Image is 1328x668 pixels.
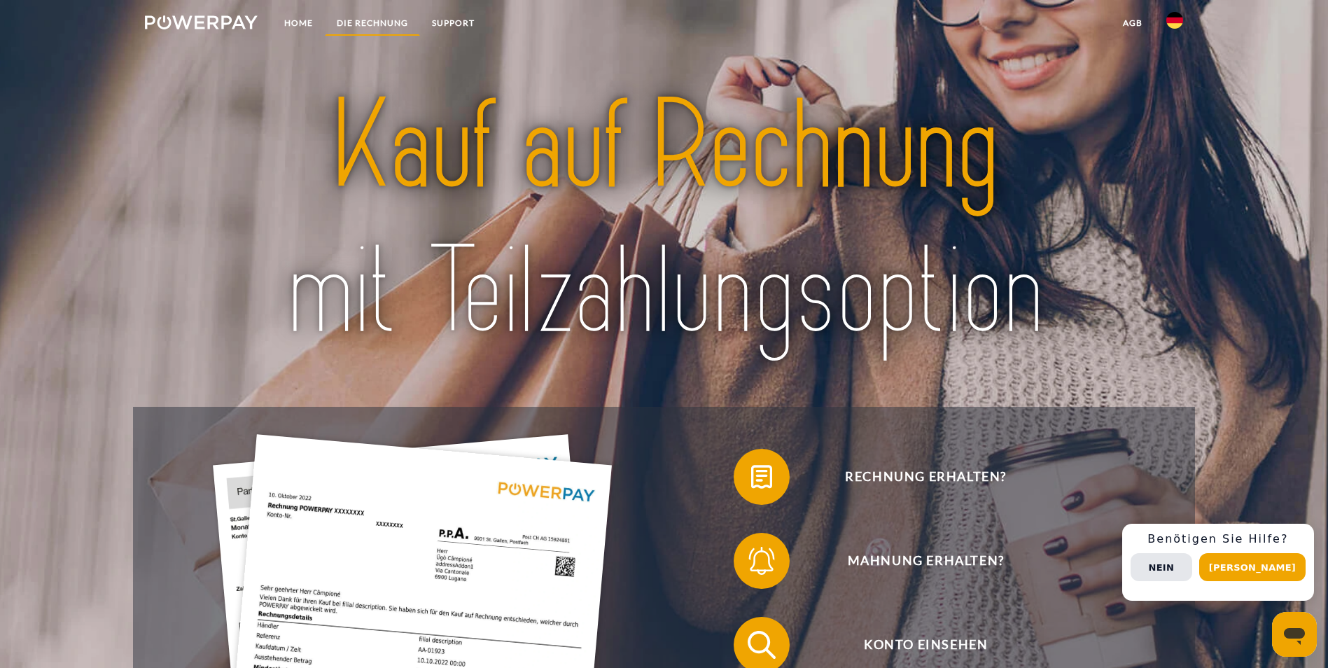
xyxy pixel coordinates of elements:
[196,67,1132,372] img: title-powerpay_de.svg
[1122,524,1314,601] div: Schnellhilfe
[420,11,487,36] a: SUPPORT
[1166,12,1183,29] img: de
[145,15,258,29] img: logo-powerpay-white.svg
[744,627,779,662] img: qb_search.svg
[754,449,1097,505] span: Rechnung erhalten?
[325,11,420,36] a: DIE RECHNUNG
[1131,553,1192,581] button: Nein
[1131,532,1306,546] h3: Benötigen Sie Hilfe?
[754,533,1097,589] span: Mahnung erhalten?
[734,533,1098,589] button: Mahnung erhalten?
[272,11,325,36] a: Home
[1111,11,1154,36] a: agb
[1272,612,1317,657] iframe: Schaltfläche zum Öffnen des Messaging-Fensters
[744,459,779,494] img: qb_bill.svg
[744,543,779,578] img: qb_bell.svg
[1199,553,1306,581] button: [PERSON_NAME]
[734,449,1098,505] button: Rechnung erhalten?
